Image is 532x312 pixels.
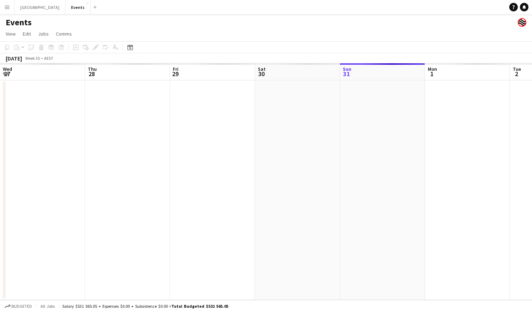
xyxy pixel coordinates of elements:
span: Total Budgeted $531 565.05 [171,303,228,309]
span: Budgeted [11,304,32,309]
h1: Events [6,17,32,28]
app-user-avatar: Event Merch [518,18,526,27]
span: 30 [257,70,266,78]
span: Comms [56,31,72,37]
span: View [6,31,16,37]
span: Week 35 [23,55,41,61]
span: Edit [23,31,31,37]
span: Sun [343,66,351,72]
span: 27 [2,70,12,78]
button: Events [65,0,91,14]
button: Budgeted [4,302,33,310]
span: Tue [513,66,521,72]
span: Sat [258,66,266,72]
span: 29 [172,70,179,78]
a: View [3,29,18,38]
span: Fri [173,66,179,72]
a: Edit [20,29,34,38]
span: 31 [342,70,351,78]
span: All jobs [39,303,56,309]
span: 2 [512,70,521,78]
a: Jobs [35,29,52,38]
span: Mon [428,66,437,72]
span: 28 [87,70,97,78]
div: Salary $531 565.05 + Expenses $0.00 + Subsistence $0.00 = [62,303,228,309]
span: 1 [427,70,437,78]
span: Thu [88,66,97,72]
span: Jobs [38,31,49,37]
div: [DATE] [6,55,22,62]
div: AEST [44,55,53,61]
a: Comms [53,29,75,38]
button: [GEOGRAPHIC_DATA] [15,0,65,14]
span: Wed [3,66,12,72]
